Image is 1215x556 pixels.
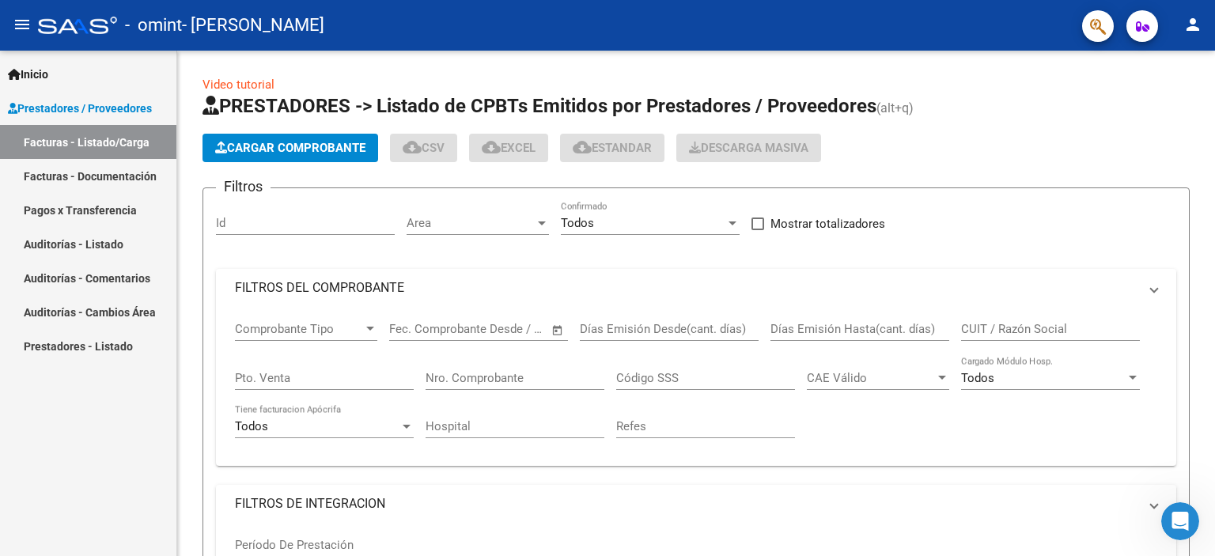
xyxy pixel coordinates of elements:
[770,214,885,233] span: Mostrar totalizadores
[469,134,548,162] button: EXCEL
[8,100,152,117] span: Prestadores / Proveedores
[560,134,664,162] button: Estandar
[389,322,453,336] input: Fecha inicio
[216,269,1176,307] mat-expansion-panel-header: FILTROS DEL COMPROBANTE
[1183,15,1202,34] mat-icon: person
[961,371,994,385] span: Todos
[235,419,268,433] span: Todos
[467,322,544,336] input: Fecha fin
[202,95,876,117] span: PRESTADORES -> Listado de CPBTs Emitidos por Prestadores / Proveedores
[216,176,271,198] h3: Filtros
[1161,502,1199,540] iframe: Intercom live chat
[549,321,567,339] button: Open calendar
[202,78,274,92] a: Video tutorial
[807,371,935,385] span: CAE Válido
[235,495,1138,513] mat-panel-title: FILTROS DE INTEGRACION
[216,307,1176,466] div: FILTROS DEL COMPROBANTE
[573,138,592,157] mat-icon: cloud_download
[876,100,914,115] span: (alt+q)
[202,134,378,162] button: Cargar Comprobante
[8,66,48,83] span: Inicio
[235,279,1138,297] mat-panel-title: FILTROS DEL COMPROBANTE
[482,138,501,157] mat-icon: cloud_download
[482,141,536,155] span: EXCEL
[235,322,363,336] span: Comprobante Tipo
[561,216,594,230] span: Todos
[689,141,808,155] span: Descarga Masiva
[407,216,535,230] span: Area
[403,138,422,157] mat-icon: cloud_download
[390,134,457,162] button: CSV
[215,141,365,155] span: Cargar Comprobante
[573,141,652,155] span: Estandar
[125,8,182,43] span: - omint
[182,8,324,43] span: - [PERSON_NAME]
[676,134,821,162] button: Descarga Masiva
[676,134,821,162] app-download-masive: Descarga masiva de comprobantes (adjuntos)
[403,141,445,155] span: CSV
[216,485,1176,523] mat-expansion-panel-header: FILTROS DE INTEGRACION
[13,15,32,34] mat-icon: menu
